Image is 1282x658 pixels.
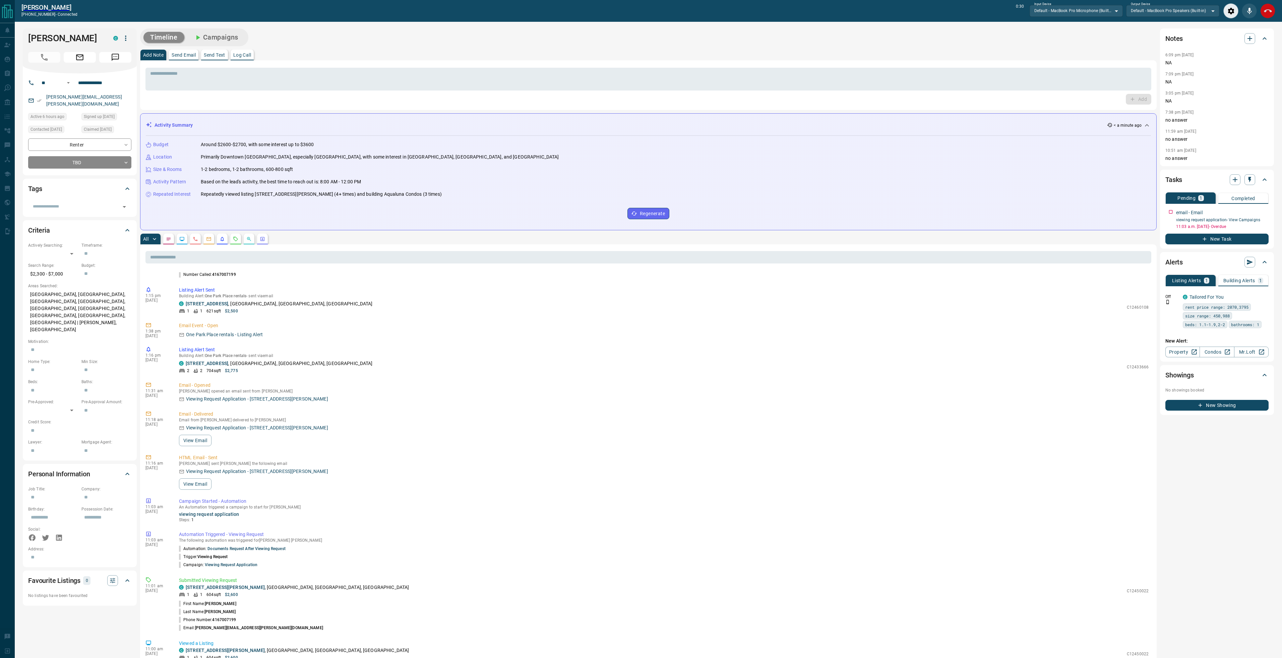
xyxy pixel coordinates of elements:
p: 704 sqft [206,368,221,374]
p: $2,300 - $7,000 [28,268,78,280]
p: C12450022 [1127,588,1149,594]
p: Areas Searched: [28,283,131,289]
p: Min Size: [81,359,131,365]
p: 1 [187,308,189,314]
svg: Requests [233,236,238,242]
p: [DATE] [145,298,169,303]
span: Claimed [DATE] [84,126,112,133]
p: 11:03 am [145,504,169,509]
p: HTML Email - Sent [179,454,1149,461]
div: Sat Dec 21 2024 [81,113,131,122]
svg: Listing Alerts [220,236,225,242]
p: Viewed a Listing [179,640,1149,647]
div: Favourite Listings0 [28,573,131,589]
p: Beds: [28,379,78,385]
p: Job Title: [28,486,78,492]
button: Open [120,202,129,212]
p: Off [1165,294,1179,300]
a: [STREET_ADDRESS][PERSON_NAME] [186,648,265,653]
p: [DATE] [145,358,169,362]
p: 1 [1259,278,1262,283]
div: End Call [1260,3,1275,18]
svg: Notes [166,236,171,242]
span: Viewing Request [197,554,228,559]
p: no answer [1165,117,1269,124]
p: Campaign Started - Automation [179,498,1149,505]
p: Motivation: [28,339,131,345]
p: [DATE] [145,651,169,656]
div: Alerts [1165,254,1269,270]
p: 11:59 am [DATE] [1165,129,1196,134]
span: Call [28,52,60,63]
a: Condos [1200,347,1234,357]
p: C12433666 [1127,364,1149,370]
p: Budget [153,141,169,148]
p: Log Call [233,53,251,57]
p: 1 [1205,278,1208,283]
p: 0 [85,577,88,584]
p: Phone Number: [179,617,236,623]
p: New Alert: [1165,338,1269,345]
p: 6:09 pm [DATE] [1165,53,1194,57]
p: [DATE] [145,542,169,547]
p: Submitted Viewing Request [179,577,1149,584]
p: 11:31 am [145,388,169,393]
p: < a minute ago [1114,122,1142,128]
p: 7:38 pm [DATE] [1165,110,1194,115]
div: condos.ca [179,361,184,366]
p: Building Alerts [1223,278,1255,283]
a: [PERSON_NAME][EMAIL_ADDRESS][PERSON_NAME][DOMAIN_NAME] [46,94,122,107]
p: C12460108 [1127,304,1149,310]
p: 11:00 am [145,647,169,651]
h2: Alerts [1165,257,1183,267]
svg: Agent Actions [260,236,265,242]
span: [PERSON_NAME] [205,601,236,606]
p: Size & Rooms [153,166,182,173]
p: [DATE] [145,466,169,470]
p: Credit Score: [28,419,131,425]
p: 11:01 am [145,584,169,588]
span: bathrooms: 1 [1231,321,1259,328]
span: rent price range: 2070,3795 [1185,304,1248,310]
a: documents request after viewing request [207,546,285,551]
p: One Park Place rentals - Listing Alert [186,331,263,338]
svg: Email Verified [37,98,42,103]
h2: Tags [28,183,42,194]
p: 11:18 am [145,417,169,422]
h2: Tasks [1165,174,1182,185]
p: Completed [1231,196,1255,201]
label: Input Device [1034,2,1051,6]
p: Email: [179,625,323,631]
a: [PERSON_NAME] [21,3,77,11]
span: Contacted [DATE] [30,126,62,133]
div: Renter [28,138,131,151]
p: Last Name: [179,609,236,615]
p: , [GEOGRAPHIC_DATA], [GEOGRAPHIC_DATA], [GEOGRAPHIC_DATA] [186,584,409,591]
p: 7:09 pm [DATE] [1165,72,1194,76]
p: Birthday: [28,506,78,512]
a: Tailored For You [1189,294,1224,300]
h2: Favourite Listings [28,575,80,586]
p: Campaign: [179,562,257,568]
button: Open [64,79,72,87]
p: An Automation triggered a campaign to start for [PERSON_NAME] [179,505,1149,510]
button: New Showing [1165,400,1269,411]
p: Email - Opened [179,382,1149,389]
a: viewing request application- View Campaigns [1176,218,1260,222]
div: Showings [1165,367,1269,383]
div: Notes [1165,31,1269,47]
a: [STREET_ADDRESS] [186,301,228,306]
p: All [143,237,148,241]
p: Social: [28,526,78,532]
p: Primarily Downtown [GEOGRAPHIC_DATA], especially [GEOGRAPHIC_DATA], with some interest in [GEOGRA... [201,154,559,161]
span: Active 6 hours ago [30,113,64,120]
div: Audio Settings [1223,3,1238,18]
p: [DATE] [145,334,169,338]
p: Pending [1177,196,1196,200]
div: condos.ca [179,648,184,653]
p: Email Event - Open [179,322,1149,329]
p: [PHONE_NUMBER] - [21,11,77,17]
p: [DATE] [145,588,169,593]
p: Number Called: [179,272,236,278]
div: Mute [1242,3,1257,18]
